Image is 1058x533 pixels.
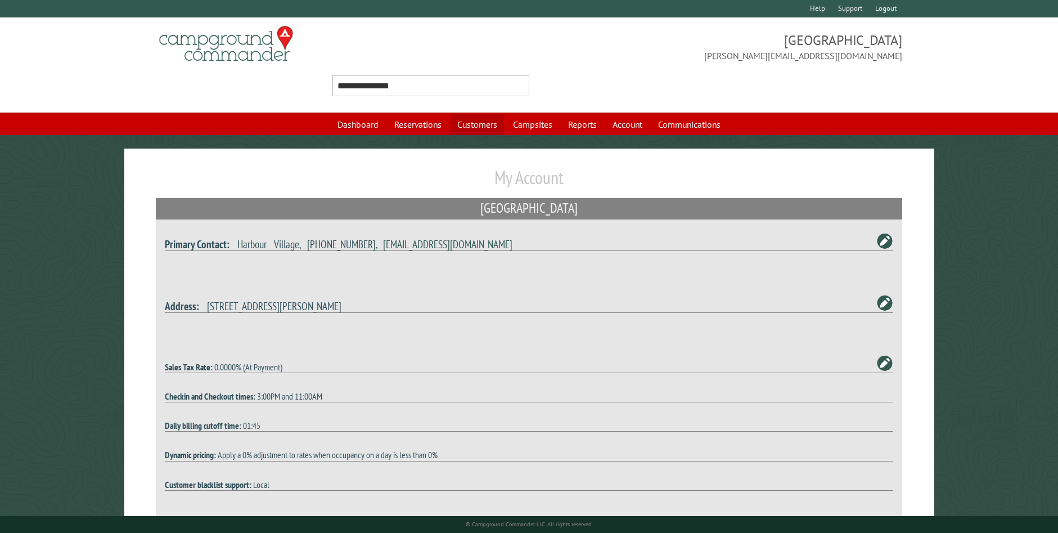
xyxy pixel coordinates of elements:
[388,114,448,135] a: Reservations
[165,479,251,490] strong: Customer blacklist support:
[207,299,341,313] span: [STREET_ADDRESS][PERSON_NAME]
[218,449,438,460] span: Apply a 0% adjustment to rates when occupancy on a day is less than 0%
[307,237,376,251] span: [PHONE_NUMBER]
[237,237,267,251] span: Harbour
[156,198,902,220] h2: [GEOGRAPHIC_DATA]
[274,237,299,251] span: Village
[165,299,199,313] strong: Address:
[165,237,229,251] strong: Primary Contact:
[529,31,903,62] span: [GEOGRAPHIC_DATA] [PERSON_NAME][EMAIL_ADDRESS][DOMAIN_NAME]
[165,361,213,373] strong: Sales Tax Rate:
[506,114,559,135] a: Campsites
[606,114,649,135] a: Account
[466,521,593,528] small: © Campground Commander LLC. All rights reserved.
[165,449,216,460] strong: Dynamic pricing:
[561,114,604,135] a: Reports
[253,479,269,490] span: Local
[331,114,385,135] a: Dashboard
[165,391,255,402] strong: Checkin and Checkout times:
[383,237,512,251] a: [EMAIL_ADDRESS][DOMAIN_NAME]
[156,167,902,198] h1: My Account
[214,361,282,373] span: 0.0000% (At Payment)
[451,114,504,135] a: Customers
[651,114,727,135] a: Communications
[165,420,241,431] strong: Daily billing cutoff time:
[257,391,322,402] span: 3:00PM and 11:00AM
[165,238,893,251] h4: , ,
[156,22,296,66] img: Campground Commander
[243,420,260,431] span: 01:45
